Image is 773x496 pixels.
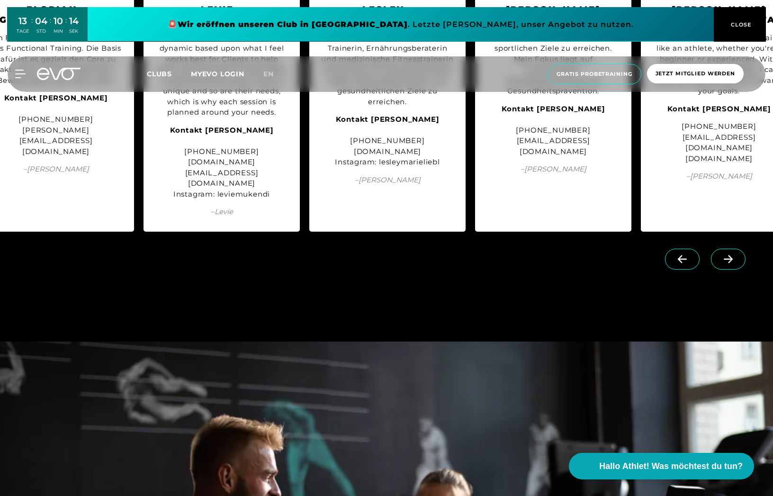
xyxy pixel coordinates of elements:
[54,28,63,35] div: MIN
[263,70,274,78] span: en
[728,20,752,29] span: CLOSE
[31,15,33,40] div: :
[147,70,172,78] span: Clubs
[17,28,29,35] div: TAGE
[155,125,288,200] div: [PHONE_NUMBER] [DOMAIN_NAME][EMAIL_ADDRESS][DOMAIN_NAME] Instagram: leviemukendi
[644,64,746,84] a: Jetzt Mitglied werden
[69,14,79,28] div: 14
[321,175,454,186] span: – [PERSON_NAME]
[336,115,440,124] strong: Kontakt [PERSON_NAME]
[545,64,644,84] a: Gratis Probetraining
[54,14,63,28] div: 10
[487,164,620,175] span: – [PERSON_NAME]
[502,104,605,113] strong: Kontakt [PERSON_NAME]
[656,70,735,78] span: Jetzt Mitglied werden
[65,15,67,40] div: :
[191,70,244,78] a: MYEVO LOGIN
[321,114,454,168] div: [PHONE_NUMBER] [DOMAIN_NAME] Instagram: lesleymarieliebl
[569,453,754,479] button: Hallo Athlet! Was möchtest du tun?
[599,460,743,473] span: Hallo Athlet! Was möchtest du tun?
[487,104,620,157] div: [PHONE_NUMBER] [EMAIL_ADDRESS][DOMAIN_NAME]
[263,69,285,80] a: en
[50,15,51,40] div: :
[35,28,47,35] div: STD
[667,104,771,113] strong: Kontakt [PERSON_NAME]
[35,14,47,28] div: 04
[557,70,632,78] span: Gratis Probetraining
[155,207,288,217] span: – Levie
[714,7,766,42] button: CLOSE
[69,28,79,35] div: SEK
[17,14,29,28] div: 13
[170,126,274,135] strong: Kontakt [PERSON_NAME]
[147,69,191,78] a: Clubs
